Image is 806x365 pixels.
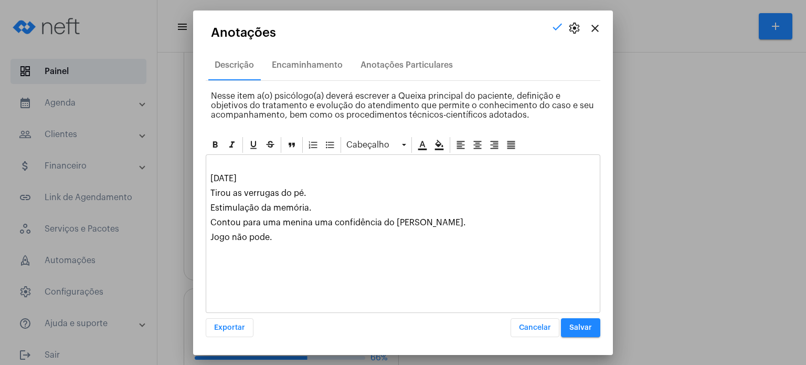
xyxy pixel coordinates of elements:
div: Cabeçalho [344,137,409,153]
mat-icon: check [551,20,564,33]
div: Anotações Particulares [360,60,453,70]
span: settings [568,22,580,35]
div: Alinhar à direita [486,137,502,153]
div: Alinhar justificado [503,137,519,153]
span: Anotações [211,26,276,39]
span: Exportar [214,324,245,331]
p: [DATE] [210,174,596,183]
button: Exportar [206,318,253,337]
div: Bullet List [322,137,338,153]
div: Itálico [224,137,240,153]
button: settings [564,18,585,39]
div: Alinhar ao centro [470,137,485,153]
p: Jogo não pode. [210,233,596,242]
div: Blockquote [284,137,300,153]
div: Negrito [207,137,223,153]
div: Cor de fundo [431,137,447,153]
div: Alinhar à esquerda [453,137,469,153]
div: Cor do texto [415,137,430,153]
span: Cancelar [519,324,551,331]
div: Ordered List [305,137,321,153]
div: Encaminhamento [272,60,343,70]
span: Salvar [569,324,592,331]
button: Cancelar [511,318,559,337]
mat-icon: close [589,22,601,35]
button: Salvar [561,318,600,337]
p: Tirou as verrugas do pé. [210,189,596,198]
p: Contou para uma menina uma confidência do [PERSON_NAME]. [210,218,596,227]
span: Nesse item a(o) psicólogo(a) deverá escrever a Queixa principal do paciente, definição e objetivo... [211,92,594,119]
div: Descrição [215,60,254,70]
p: Estimulação da memória. [210,203,596,213]
div: Strike [262,137,278,153]
div: Sublinhado [246,137,261,153]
